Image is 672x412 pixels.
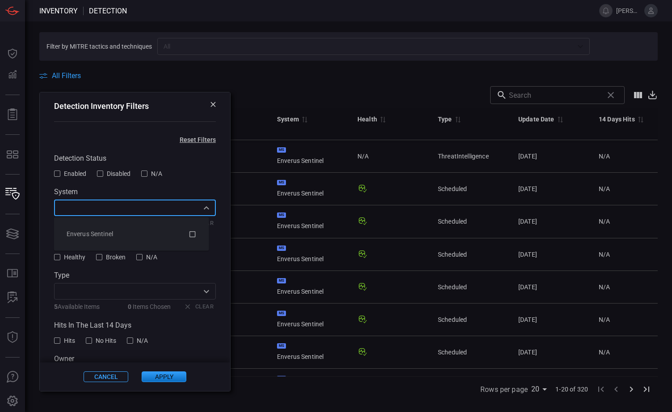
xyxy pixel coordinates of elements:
button: Preferences [2,391,23,412]
button: All Filters [39,71,81,80]
div: MS [277,376,286,381]
span: N/A [599,218,610,225]
div: Enverus Sentinel [277,278,343,296]
span: Sort by System ascending [299,115,310,123]
span: N/A [599,251,610,258]
span: [PERSON_NAME].[PERSON_NAME] [616,7,641,14]
span: Disabled [107,170,130,177]
span: Go to last page [639,384,654,393]
span: N/A [357,152,369,161]
span: N/A [599,316,610,323]
div: MS [277,147,286,153]
span: Filter by MITRE tactics and techniques [46,43,152,50]
div: Detection Status [54,154,216,162]
div: Enverus Sentinel [277,246,343,263]
div: System [277,114,299,125]
b: 5 [54,303,58,310]
button: Hits [54,337,75,344]
button: Detections [2,64,23,86]
div: Health [357,114,377,125]
button: Show/Hide columns [629,86,647,104]
button: Cards [2,223,23,245]
div: Type [438,114,452,125]
div: Scheduled [438,315,504,324]
label: Type [54,271,216,279]
input: All [160,41,572,52]
div: Rows per page [531,382,550,396]
button: Dashboard [2,43,23,64]
span: Sort by Update Date descending [554,115,565,123]
span: Detection [89,7,127,15]
span: N/A [151,170,162,177]
td: [DATE] [511,205,592,238]
div: MS [277,278,286,283]
div: Scheduled [438,348,504,357]
b: 0 [128,303,131,310]
button: Apply [142,371,186,382]
div: Available Items [54,303,100,310]
button: MITRE - Detection Posture [2,144,23,165]
button: Broken [96,253,126,260]
span: Clear search [603,87,618,103]
button: Close [200,202,213,214]
button: Healthy [54,253,85,260]
td: [DATE] [511,336,592,369]
div: Enverus Sentinel [277,180,343,198]
div: Enverus Sentinel [277,376,343,394]
span: N/A [137,337,148,344]
button: ALERT ANALYSIS [2,287,23,308]
button: Disabled [97,170,130,177]
button: Enabled [54,170,86,177]
span: Sort by 14 Days Hits descending [635,115,646,123]
span: Sort by Health ascending [377,115,388,123]
span: No Hits [96,337,116,344]
h3: Detection Inventory Filters [54,101,149,111]
span: Go to next page [624,384,639,393]
td: [DATE] [511,271,592,304]
span: N/A [599,349,610,356]
span: Go to previous page [609,384,624,393]
button: Export [647,90,658,100]
button: Cancel [84,371,128,382]
span: Enabled [64,170,86,177]
span: Sort by Type ascending [452,115,463,123]
label: Owner [54,354,216,363]
button: Threat Intelligence [2,327,23,348]
label: Rows per page [480,384,528,395]
li: Enverus Sentinel [59,226,204,242]
div: Enverus Sentinel [277,212,343,230]
td: [DATE] [511,369,592,401]
div: 14 Days Hits [599,114,635,125]
div: MS [277,311,286,316]
div: MS [277,180,286,185]
button: Rule Catalog [2,263,23,284]
span: N/A [599,283,610,291]
button: N/A [136,253,157,260]
button: No Hits [86,337,116,344]
span: N/A [599,153,610,160]
span: Hits [64,337,75,344]
div: Enverus Sentinel [277,147,343,165]
div: Scheduled [438,184,504,193]
div: Update Date [518,114,554,125]
button: Go to last page [639,382,654,397]
div: MS [277,246,286,251]
td: [DATE] [511,238,592,271]
div: Scheduled [438,250,504,259]
div: Scheduled [438,283,504,291]
button: Inventory [2,183,23,205]
div: ThreatIntelligence [438,152,504,161]
button: Open [200,285,213,298]
span: Enverus Sentinel [67,230,113,237]
td: [DATE] [511,304,592,336]
label: System [54,187,216,196]
span: 1-20 of 320 [555,385,588,394]
button: Reset Filters [165,136,230,143]
span: Showing 320 detection s [39,91,112,100]
div: Items Chosen [128,303,171,310]
button: N/A [141,170,162,177]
